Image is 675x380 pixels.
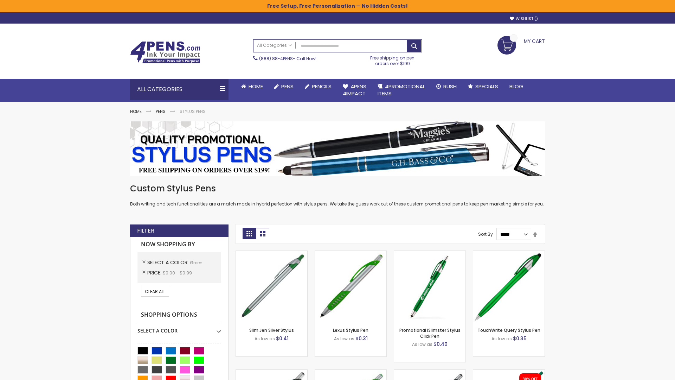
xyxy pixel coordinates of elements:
[478,231,493,237] label: Sort By
[510,16,538,21] a: Wishlist
[180,108,206,114] strong: Stylus Pens
[431,79,462,94] a: Rush
[257,43,292,48] span: All Categories
[333,327,368,333] a: Lexus Stylus Pen
[145,289,165,294] span: Clear All
[509,83,523,90] span: Blog
[315,369,386,375] a: Boston Silver Stylus Pen-Green
[137,237,221,252] strong: Now Shopping by
[477,327,540,333] a: TouchWrite Query Stylus Pen
[130,108,142,114] a: Home
[475,83,498,90] span: Specials
[255,336,275,342] span: As low as
[236,251,307,256] a: Slim Jen Silver Stylus-Green
[236,79,269,94] a: Home
[259,56,316,62] span: - Call Now!
[473,251,545,322] img: TouchWrite Query Stylus Pen-Green
[513,335,527,342] span: $0.35
[315,251,386,256] a: Lexus Stylus Pen-Green
[491,336,512,342] span: As low as
[299,79,337,94] a: Pencils
[236,251,307,322] img: Slim Jen Silver Stylus-Green
[394,369,465,375] a: Lexus Metallic Stylus Pen-Green
[337,79,372,102] a: 4Pens4impact
[130,183,545,207] div: Both writing and tech functionalities are a match made in hybrid perfection with stylus pens. We ...
[276,335,289,342] span: $0.41
[130,121,545,176] img: Stylus Pens
[372,79,431,102] a: 4PROMOTIONALITEMS
[147,259,190,266] span: Select A Color
[190,260,202,266] span: Green
[473,251,545,256] a: TouchWrite Query Stylus Pen-Green
[130,41,200,64] img: 4Pens Custom Pens and Promotional Products
[334,336,354,342] span: As low as
[269,79,299,94] a: Pens
[343,83,366,97] span: 4Pens 4impact
[130,183,545,194] h1: Custom Stylus Pens
[399,327,461,339] a: Promotional iSlimster Stylus Click Pen
[355,335,368,342] span: $0.31
[130,79,229,100] div: All Categories
[137,308,221,323] strong: Shopping Options
[249,327,294,333] a: Slim Jen Silver Stylus
[137,227,154,235] strong: Filter
[312,83,332,90] span: Pencils
[473,369,545,375] a: iSlimster II - Full Color-Green
[504,79,529,94] a: Blog
[443,83,457,90] span: Rush
[163,270,192,276] span: $0.00 - $0.99
[253,40,296,51] a: All Categories
[462,79,504,94] a: Specials
[394,251,465,322] img: Promotional iSlimster Stylus Click Pen-Green
[412,341,432,347] span: As low as
[249,83,263,90] span: Home
[156,108,166,114] a: Pens
[378,83,425,97] span: 4PROMOTIONAL ITEMS
[147,269,163,276] span: Price
[433,341,448,348] span: $0.40
[281,83,294,90] span: Pens
[315,251,386,322] img: Lexus Stylus Pen-Green
[363,52,422,66] div: Free shipping on pen orders over $199
[137,322,221,334] div: Select A Color
[236,369,307,375] a: Boston Stylus Pen-Green
[243,228,256,239] strong: Grid
[259,56,293,62] a: (888) 88-4PENS
[394,251,465,256] a: Promotional iSlimster Stylus Click Pen-Green
[141,287,169,297] a: Clear All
